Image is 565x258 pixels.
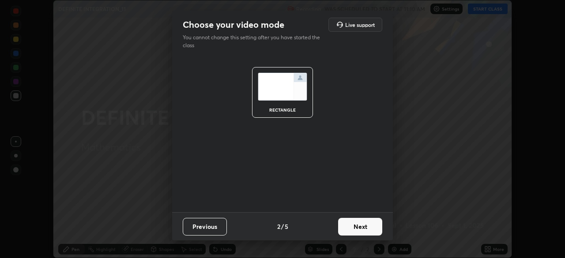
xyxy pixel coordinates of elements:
[338,218,382,236] button: Next
[258,73,307,101] img: normalScreenIcon.ae25ed63.svg
[277,222,280,231] h4: 2
[281,222,284,231] h4: /
[183,218,227,236] button: Previous
[265,108,300,112] div: rectangle
[345,22,375,27] h5: Live support
[285,222,288,231] h4: 5
[183,19,284,30] h2: Choose your video mode
[183,34,326,49] p: You cannot change this setting after you have started the class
